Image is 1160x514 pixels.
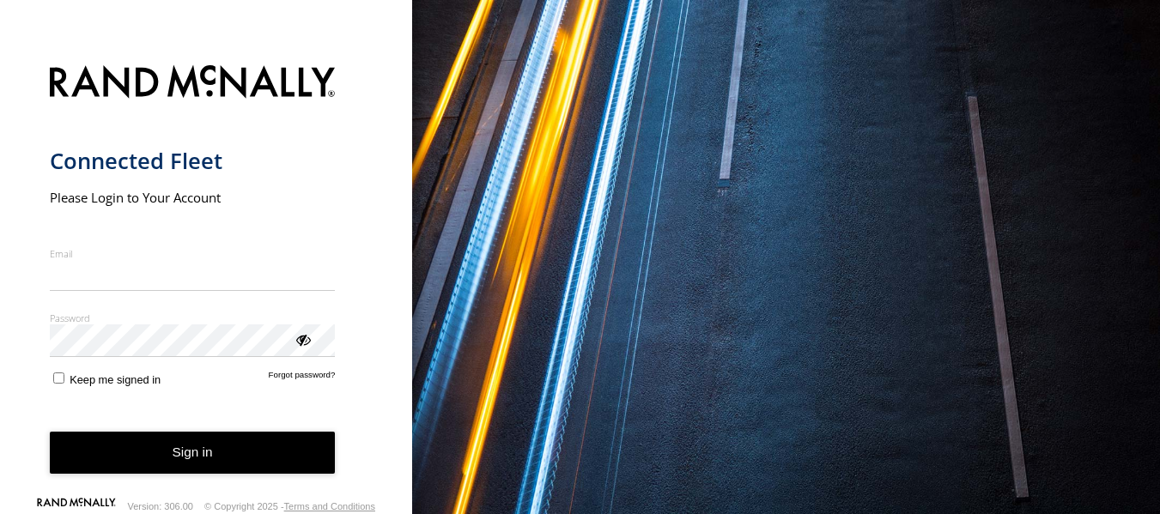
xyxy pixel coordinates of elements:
[53,372,64,384] input: Keep me signed in
[294,330,311,348] div: ViewPassword
[50,189,336,206] h2: Please Login to Your Account
[50,147,336,175] h1: Connected Fleet
[50,55,363,501] form: main
[70,373,161,386] span: Keep me signed in
[50,311,336,324] label: Password
[284,501,375,511] a: Terms and Conditions
[50,432,336,474] button: Sign in
[269,370,336,386] a: Forgot password?
[50,247,336,260] label: Email
[204,501,375,511] div: © Copyright 2025 -
[50,62,336,106] img: Rand McNally
[128,501,193,511] div: Version: 306.00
